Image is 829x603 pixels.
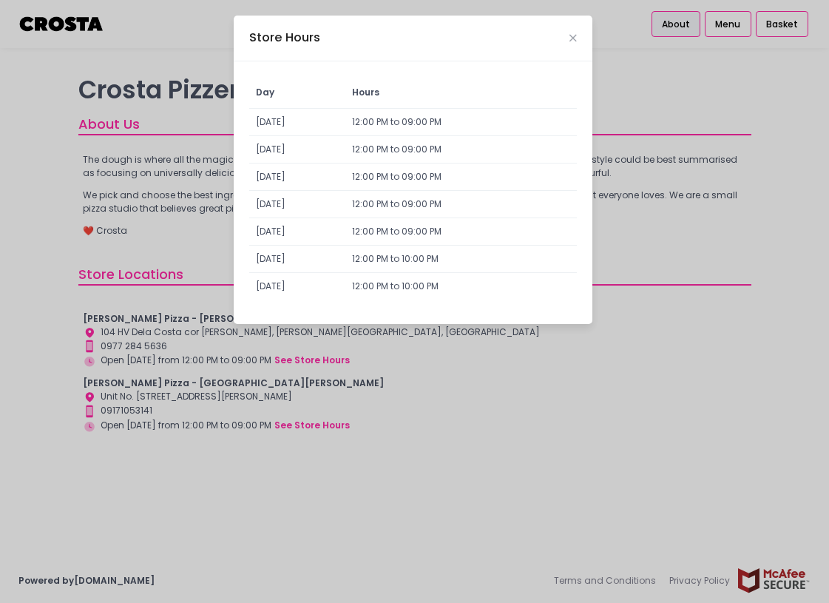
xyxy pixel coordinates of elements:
td: [DATE] [249,190,345,218]
td: [DATE] [249,245,345,272]
td: [DATE] [249,272,345,300]
td: 12:00 PM to 09:00 PM [345,163,577,190]
td: [DATE] [249,108,345,135]
button: Close [569,35,577,42]
td: 12:00 PM to 10:00 PM [345,272,577,300]
td: 12:00 PM to 09:00 PM [345,190,577,218]
td: 12:00 PM to 09:00 PM [345,135,577,163]
td: Hours [345,77,577,109]
td: 12:00 PM to 09:00 PM [345,108,577,135]
td: 12:00 PM to 10:00 PM [345,245,577,272]
td: Day [249,77,345,109]
td: [DATE] [249,218,345,245]
div: Store Hours [249,29,320,47]
td: [DATE] [249,163,345,190]
td: [DATE] [249,135,345,163]
td: 12:00 PM to 09:00 PM [345,218,577,245]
